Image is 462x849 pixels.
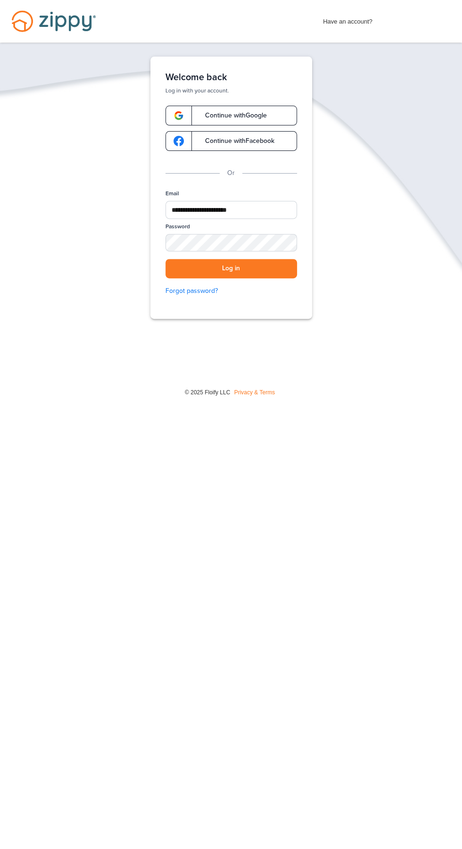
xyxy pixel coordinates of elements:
[196,138,274,144] span: Continue with Facebook
[165,286,297,296] a: Forgot password?
[185,389,230,396] span: © 2025 Floify LLC
[165,223,190,231] label: Password
[165,131,297,151] a: google-logoContinue withFacebook
[234,389,275,396] a: Privacy & Terms
[165,87,297,94] p: Log in with your account.
[227,168,235,178] p: Or
[173,136,184,146] img: google-logo
[165,259,297,278] button: Log in
[165,72,297,83] h1: Welcome back
[173,110,184,121] img: google-logo
[323,12,372,27] span: Have an account?
[165,106,297,125] a: google-logoContinue withGoogle
[165,190,179,198] label: Email
[165,234,297,251] input: Password
[165,201,297,219] input: Email
[196,112,267,119] span: Continue with Google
